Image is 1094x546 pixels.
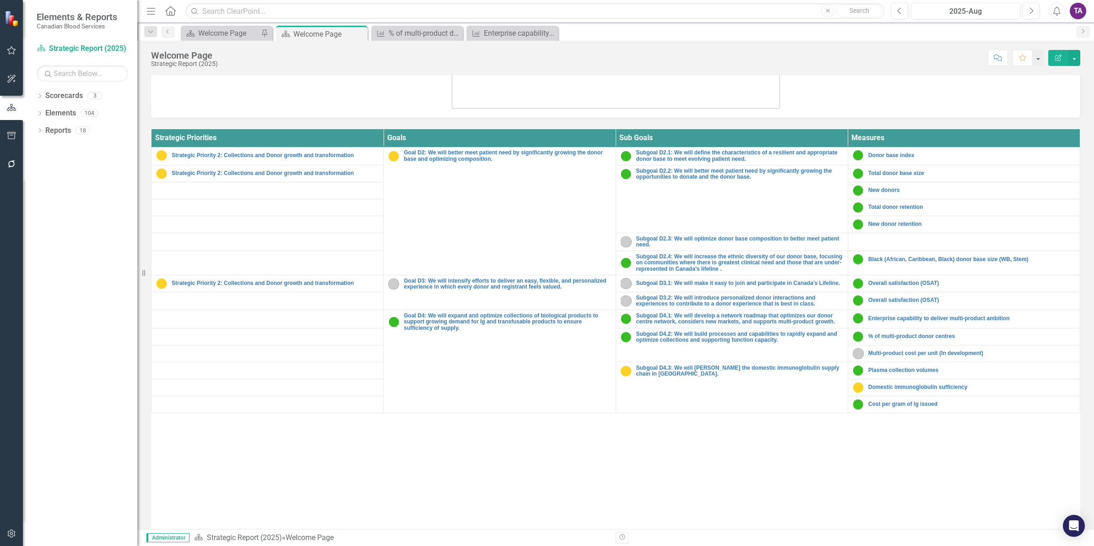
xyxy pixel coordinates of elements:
div: 18 [76,126,90,134]
img: On Target [853,331,864,342]
a: Total donor base size [868,170,1075,176]
img: No Information [621,295,632,306]
td: Double-Click to Edit Right Click for Context Menu [848,275,1080,292]
a: Welcome Page [183,27,259,39]
a: Strategic Report (2025) [207,533,282,542]
a: Subgoal D4.1: We will develop a network roadmap that optimizes our donor centre network, consider... [636,313,843,325]
a: Scorecards [45,91,83,101]
td: Double-Click to Edit Right Click for Context Menu [616,251,848,275]
img: No Information [853,348,864,359]
img: On Target [853,168,864,179]
span: Elements & Reports [37,11,117,22]
img: On Target [621,257,632,268]
img: On Target [621,169,632,180]
a: Strategic Priority 2: Collections and Donor growth and transformation [172,280,379,286]
div: » [194,533,609,543]
img: Caution [388,151,399,162]
td: Double-Click to Edit Right Click for Context Menu [616,275,848,292]
td: Double-Click to Edit Right Click for Context Menu [848,328,1080,345]
img: On Target [853,295,864,306]
a: Goal D2: We will better meet patient need by significantly growing the donor base and optimizing ... [404,150,611,162]
span: Administrator [146,533,190,542]
a: Domestic immunoglobulin sufficiency [868,384,1075,390]
img: No Information [621,236,632,247]
a: Overall satisfaction (OSAT) [868,280,1075,286]
td: Double-Click to Edit Right Click for Context Menu [152,147,384,165]
td: Double-Click to Edit Right Click for Context Menu [848,362,1080,379]
img: On Target [853,313,864,324]
a: Elements [45,108,76,119]
img: On Target [853,254,864,265]
a: Subgoal D2.1: We will define the characteristics of a resilient and appropriate donor base to mee... [636,150,843,162]
div: Open Intercom Messenger [1063,515,1085,537]
td: Double-Click to Edit Right Click for Context Menu [848,345,1080,362]
td: Double-Click to Edit Right Click for Context Menu [848,216,1080,233]
td: Double-Click to Edit Right Click for Context Menu [616,233,848,251]
img: No Information [388,278,399,289]
a: Strategic Report (2025) [37,44,128,54]
a: Donor base index [868,153,1075,158]
td: Double-Click to Edit Right Click for Context Menu [616,310,848,328]
img: On Target [853,399,864,410]
a: Subgoal D3.2: We will introduce personalized donor interactions and experiences to contribute to ... [636,295,843,307]
a: Enterprise capability to deliver multi-product ambition [469,27,556,39]
div: 3 [87,92,102,100]
a: Enterprise capability to deliver multi-product ambition [868,316,1075,322]
img: On Target [853,185,864,196]
img: On Target [621,313,632,324]
img: ClearPoint Strategy [5,10,21,26]
a: % of multi-product donor centres [868,333,1075,339]
td: Double-Click to Edit Right Click for Context Menu [848,165,1080,182]
button: 2025-Aug [911,3,1020,19]
a: Goal D4: We will expand and optimize collections of biological products to support growing demand... [404,313,611,331]
a: Reports [45,126,71,136]
img: On Target [621,151,632,162]
a: Subgoal D2.3: We will optimize donor base composition to better meet patient need. [636,236,843,248]
input: Search Below... [37,66,128,82]
a: Multi-product cost per unit (In development) [868,350,1075,356]
a: % of multi-product donor centres [374,27,460,39]
a: Subgoal D2.4: We will increase the ethnic diversity of our donor base, focusing on communities wh... [636,254,843,272]
a: Overall satisfaction (OSAT) [868,297,1075,303]
a: Strategic Priority 2: Collections and Donor growth and transformation [172,153,379,158]
div: Welcome Page [293,28,365,40]
a: Subgoal D2.2: We will better meet patient need by significantly growing the opportunities to dona... [636,168,843,180]
img: No Information [621,278,632,289]
td: Double-Click to Edit Right Click for Context Menu [848,199,1080,216]
td: Double-Click to Edit Right Click for Context Menu [616,165,848,233]
img: On Target [853,219,864,230]
td: Double-Click to Edit Right Click for Context Menu [616,328,848,362]
td: Double-Click to Edit Right Click for Context Menu [848,147,1080,165]
a: Strategic Priority 2: Collections and Donor growth and transformation [172,170,379,176]
td: Double-Click to Edit Right Click for Context Menu [848,251,1080,275]
a: New donor retention [868,221,1075,227]
img: Caution [156,278,167,289]
img: On Target [853,202,864,213]
img: On Target [853,278,864,289]
a: Black (African, Caribbean, Black) donor base size (WB, Stem) [868,257,1075,262]
span: Search [850,7,869,14]
td: Double-Click to Edit Right Click for Context Menu [384,275,616,310]
td: Double-Click to Edit Right Click for Context Menu [384,147,616,275]
a: Cost per gram of Ig issued [868,401,1075,407]
button: Search [836,5,882,17]
div: Welcome Page [286,533,334,542]
img: Caution [156,168,167,179]
a: Total donor retention [868,204,1075,210]
td: Double-Click to Edit Right Click for Context Menu [848,396,1080,413]
div: 2025-Aug [914,6,1017,17]
img: On Target [621,332,632,343]
td: Double-Click to Edit Right Click for Context Menu [616,292,848,310]
a: Goal D3: We will intensify efforts to deliver an easy, flexible, and personalized experience in w... [404,278,611,290]
td: Double-Click to Edit Right Click for Context Menu [848,379,1080,396]
a: Plasma collection volumes [868,367,1075,373]
a: Subgoal D3.1: We will make it easy to join and participate in Canada’s Lifeline. [636,280,843,286]
img: Caution [156,150,167,161]
a: Subgoal D4.2: We will build processes and capabilities to rapidly expand and optimize collections... [636,331,843,343]
td: Double-Click to Edit Right Click for Context Menu [616,147,848,165]
button: TA [1070,3,1086,19]
a: New donors [868,187,1075,193]
td: Double-Click to Edit Right Click for Context Menu [848,292,1080,310]
div: Strategic Report (2025) [151,60,218,67]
